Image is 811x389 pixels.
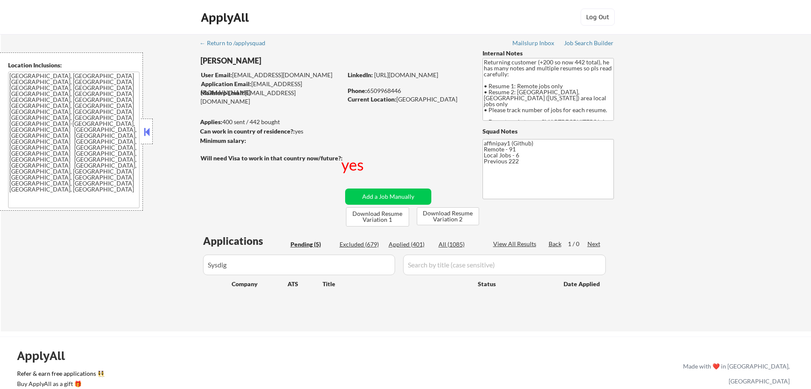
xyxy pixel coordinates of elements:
strong: User Email: [201,71,232,78]
div: Buy ApplyAll as a gift 🎁 [17,381,102,387]
div: Job Search Builder [564,40,614,46]
div: 400 sent / 442 bought [200,118,342,126]
div: Applied (401) [389,240,431,249]
div: [EMAIL_ADDRESS][DOMAIN_NAME] [201,80,342,96]
div: Next [587,240,601,248]
div: Applications [203,236,288,246]
strong: LinkedIn: [348,71,373,78]
div: ← Return to /applysquad [200,40,273,46]
strong: Applies: [200,118,222,125]
input: Search by title (case sensitive) [403,255,606,275]
a: ← Return to /applysquad [200,40,273,48]
div: 6509968446 [348,87,468,95]
div: Excluded (679) [340,240,382,249]
a: Job Search Builder [564,40,614,48]
div: [EMAIL_ADDRESS][DOMAIN_NAME] [201,71,342,79]
a: Mailslurp Inbox [512,40,555,48]
button: Download Resume Variation 1 [346,207,409,226]
button: Add a Job Manually [345,189,431,205]
strong: Can work in country of residence?: [200,128,295,135]
div: yes [341,154,366,175]
strong: Phone: [348,87,367,94]
div: Squad Notes [483,127,614,136]
div: Internal Notes [483,49,614,58]
a: Refer & earn free applications 👯‍♀️ [17,371,505,380]
div: Title [323,280,470,288]
div: ApplyAll [17,348,75,363]
div: Back [549,240,562,248]
div: Mailslurp Inbox [512,40,555,46]
strong: Minimum salary: [200,137,246,144]
button: Log Out [581,9,615,26]
div: Company [232,280,288,288]
div: [EMAIL_ADDRESS][DOMAIN_NAME] [201,89,342,105]
strong: Mailslurp Email: [201,89,245,96]
div: [PERSON_NAME] [201,55,376,66]
div: Location Inclusions: [8,61,140,70]
div: Pending (5) [291,240,333,249]
button: Download Resume Variation 2 [417,207,479,225]
div: Made with ❤️ in [GEOGRAPHIC_DATA], [GEOGRAPHIC_DATA] [680,359,790,389]
div: ApplyAll [201,10,251,25]
div: All (1085) [439,240,481,249]
div: [GEOGRAPHIC_DATA] [348,95,468,104]
a: [URL][DOMAIN_NAME] [374,71,438,78]
strong: Application Email: [201,80,251,87]
div: View All Results [493,240,539,248]
strong: Will need Visa to work in that country now/future?: [201,154,343,162]
div: yes [200,127,340,136]
div: Date Applied [564,280,601,288]
input: Search by company (case sensitive) [203,255,395,275]
div: Status [478,276,551,291]
strong: Current Location: [348,96,396,103]
div: ATS [288,280,323,288]
div: 1 / 0 [568,240,587,248]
